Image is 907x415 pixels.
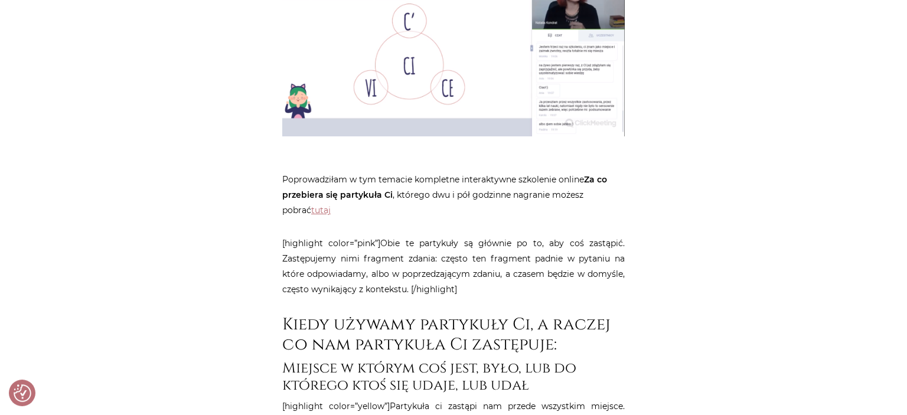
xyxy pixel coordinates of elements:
[282,360,625,394] h3: Miejsce w którym coś jest, było, lub do którego ktoś się udaje, lub udał
[282,172,625,218] p: Poprowadziłam w tym temacie kompletne interaktywne szkolenie online , którego dwu i pół godzinne ...
[282,315,625,354] h2: Kiedy używamy partykuły Ci, a raczej co nam partykuła Ci zastępuje:
[14,384,31,402] img: Revisit consent button
[14,384,31,402] button: Preferencje co do zgód
[282,236,625,297] p: [highlight color=”pink”]Obie te partykuły są głównie po to, aby coś zastąpić. Zastępujemy nimi fr...
[311,205,331,215] a: tutaj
